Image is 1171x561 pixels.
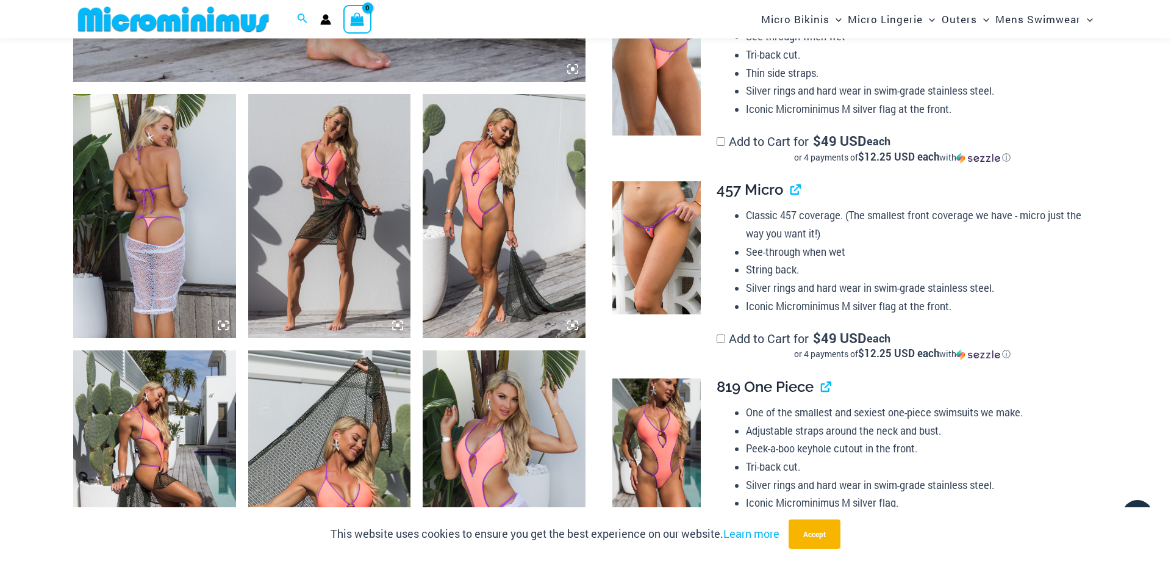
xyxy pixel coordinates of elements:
[1081,4,1093,35] span: Menu Toggle
[858,346,939,360] span: $12.25 USD each
[813,329,821,347] span: $
[746,494,1087,512] li: Iconic Microminimus M silver flag.
[858,150,939,164] span: $12.25 USD each
[248,94,411,338] img: Wild Card Neon Bliss 819 One Piece St Martin 5996 Sarong 06
[612,378,701,512] img: Wild Card Neon Bliss 819 One Piece 04
[813,332,866,344] span: 49 USD
[746,243,1087,261] li: See-through when wet
[756,2,1098,37] nav: Site Navigation
[845,4,938,35] a: Micro LingerieMenu ToggleMenu Toggle
[761,4,829,35] span: Micro Bikinis
[717,151,1088,164] div: or 4 payments of$12.25 USD eachwithSezzle Click to learn more about Sezzle
[746,476,1087,494] li: Silver rings and hard wear in swim-grade stainless steel.
[717,137,725,146] input: Add to Cart for$49 USD eachor 4 payments of$12.25 USD eachwithSezzle Click to learn more about Se...
[746,279,1087,297] li: Silver rings and hard wear in swim-grade stainless steel.
[746,404,1087,422] li: One of the smallest and sexiest one-piece swimsuits we make.
[848,4,923,35] span: Micro Lingerie
[717,330,1088,361] label: Add to Cart for
[758,4,845,35] a: Micro BikinisMenu ToggleMenu Toggle
[717,335,725,343] input: Add to Cart for$49 USD eachor 4 payments of$12.25 USD eachwithSezzle Click to learn more about Se...
[746,261,1087,279] li: String back.
[956,153,1000,164] img: Sezzle
[343,5,371,33] a: View Shopping Cart, empty
[789,519,840,549] button: Accept
[723,526,779,541] a: Learn more
[612,2,701,136] img: Wild Card Neon Bliss 449 Thong 01
[746,206,1087,242] li: Classic 457 coverage. (The smallest front coverage we have - micro just the way you want it!)
[746,46,1087,64] li: Tri-back cut.
[746,458,1087,476] li: Tri-back cut.
[423,94,585,338] img: Wild Card Neon Bliss 819 One Piece St Martin 5996 Sarong 08
[331,525,779,543] p: This website uses cookies to ensure you get the best experience on our website.
[717,181,783,198] span: 457 Micro
[992,4,1096,35] a: Mens SwimwearMenu ToggleMenu Toggle
[813,135,866,147] span: 49 USD
[717,348,1088,360] div: or 4 payments of$12.25 USD eachwithSezzle Click to learn more about Sezzle
[746,64,1087,82] li: Thin side straps.
[829,4,842,35] span: Menu Toggle
[977,4,989,35] span: Menu Toggle
[867,135,890,147] span: each
[717,151,1088,164] div: or 4 payments of with
[746,100,1087,118] li: Iconic Microminimus M silver flag at the front.
[956,349,1000,360] img: Sezzle
[942,4,977,35] span: Outers
[746,422,1087,440] li: Adjustable straps around the neck and bust.
[746,297,1087,316] li: Iconic Microminimus M silver flag at the front.
[717,348,1088,360] div: or 4 payments of with
[746,440,1087,458] li: Peek-a-boo keyhole cutout in the front.
[923,4,935,35] span: Menu Toggle
[813,132,821,150] span: $
[995,4,1081,35] span: Mens Swimwear
[320,14,331,25] a: Account icon link
[746,82,1087,100] li: Silver rings and hard wear in swim-grade stainless steel.
[939,4,992,35] a: OutersMenu ToggleMenu Toggle
[73,5,274,33] img: MM SHOP LOGO FLAT
[717,378,814,396] span: 819 One Piece
[717,133,1088,164] label: Add to Cart for
[73,94,236,338] img: Wild Card Neon Bliss 819 One Piece St Martin 5996 Sarong 04
[612,181,701,314] img: Wild Card Neon Bliss 312 Top 457 Micro 04
[297,12,308,27] a: Search icon link
[867,332,890,344] span: each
